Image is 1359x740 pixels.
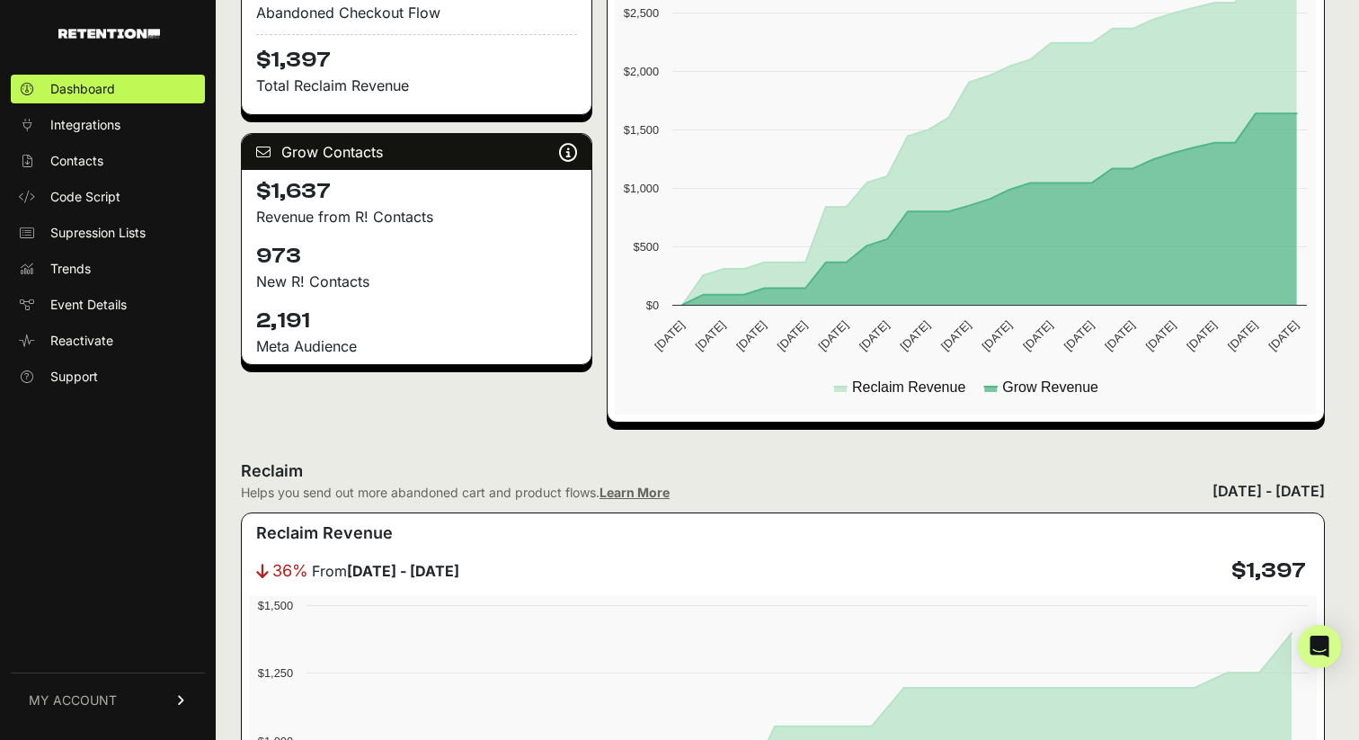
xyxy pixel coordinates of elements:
a: Support [11,362,205,391]
text: [DATE] [1185,318,1220,353]
h4: 973 [256,242,577,271]
span: MY ACCOUNT [29,691,117,709]
div: [DATE] - [DATE] [1212,480,1325,502]
a: Integrations [11,111,205,139]
text: [DATE] [775,318,810,353]
text: [DATE] [938,318,973,353]
h4: $1,397 [256,34,577,75]
text: [DATE] [898,318,933,353]
a: Learn More [600,485,670,500]
text: Grow Revenue [1003,379,1099,395]
h4: $1,637 [256,177,577,206]
text: [DATE] [734,318,769,353]
span: Trends [50,260,91,278]
h2: Reclaim [241,459,670,484]
p: New R! Contacts [256,271,577,292]
span: Event Details [50,296,127,314]
span: Support [50,368,98,386]
text: [DATE] [980,318,1015,353]
text: [DATE] [693,318,728,353]
span: Reactivate [50,332,113,350]
a: MY ACCOUNT [11,673,205,727]
a: Reactivate [11,326,205,355]
div: Meta Audience [256,335,577,357]
img: Retention.com [58,29,160,39]
a: Code Script [11,183,205,211]
text: $0 [646,299,659,312]
span: Contacts [50,152,103,170]
text: [DATE] [857,318,892,353]
text: [DATE] [1061,318,1097,353]
text: Reclaim Revenue [852,379,965,395]
h3: Reclaim Revenue [256,521,393,546]
text: $500 [634,240,659,254]
div: Grow Contacts [242,134,591,170]
strong: [DATE] - [DATE] [347,562,459,580]
text: $1,000 [624,182,659,195]
text: $1,500 [624,123,659,137]
p: Revenue from R! Contacts [256,206,577,227]
h4: $1,397 [1231,557,1306,585]
p: Total Reclaim Revenue [256,75,577,96]
span: From [312,560,459,582]
div: Open Intercom Messenger [1298,625,1341,668]
span: Supression Lists [50,224,146,242]
a: Supression Lists [11,218,205,247]
h4: 2,191 [256,307,577,335]
text: [DATE] [653,318,688,353]
text: $1,250 [258,666,293,680]
span: Dashboard [50,80,115,98]
text: $2,500 [624,6,659,20]
text: [DATE] [1020,318,1055,353]
span: Code Script [50,188,120,206]
a: Contacts [11,147,205,175]
a: Event Details [11,290,205,319]
text: $1,500 [258,599,293,612]
text: [DATE] [1103,318,1138,353]
span: Integrations [50,116,120,134]
text: [DATE] [1266,318,1301,353]
text: [DATE] [816,318,851,353]
text: [DATE] [1143,318,1178,353]
text: $2,000 [624,65,659,78]
text: [DATE] [1225,318,1260,353]
span: 36% [272,558,308,584]
a: Trends [11,254,205,283]
div: Abandoned Checkout Flow [256,2,577,23]
a: Dashboard [11,75,205,103]
div: Helps you send out more abandoned cart and product flows. [241,484,670,502]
